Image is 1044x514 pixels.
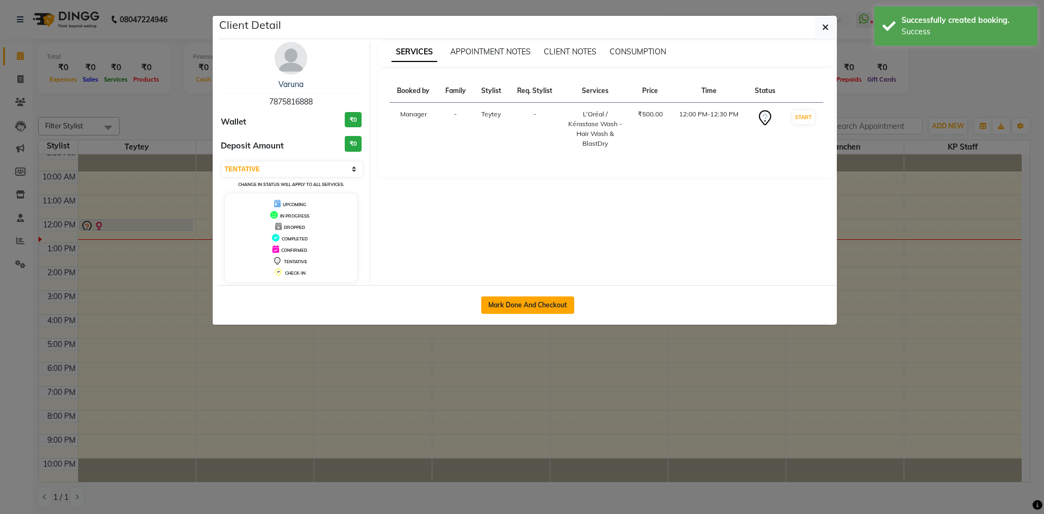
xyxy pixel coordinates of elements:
[219,17,281,33] h5: Client Detail
[481,296,574,314] button: Mark Done And Checkout
[269,97,313,107] span: 7875816888
[544,47,596,57] span: CLIENT NOTES
[221,140,284,152] span: Deposit Amount
[474,79,509,103] th: Stylist
[747,79,783,103] th: Status
[438,79,474,103] th: Family
[238,182,344,187] small: Change in status will apply to all services.
[610,47,666,57] span: CONSUMPTION
[389,79,438,103] th: Booked by
[636,109,664,119] div: ₹500.00
[902,15,1029,26] div: Successfully created booking.
[281,247,307,253] span: CONFIRMED
[345,136,362,152] h3: ₹0
[285,270,306,276] span: CHECK-IN
[278,79,303,89] a: Varuna
[391,42,437,62] span: SERVICES
[509,79,561,103] th: Req. Stylist
[792,110,815,124] button: START
[345,112,362,128] h3: ₹0
[389,103,438,156] td: Manager
[509,103,561,156] td: -
[282,236,308,241] span: COMPLETED
[481,110,501,118] span: Teytey
[567,109,624,148] div: L’Oréal / Kérastase Wash - Hair Wash & BlastDry
[280,213,309,219] span: IN PROGRESS
[275,42,307,75] img: avatar
[670,79,748,103] th: Time
[221,116,246,128] span: Wallet
[283,202,306,207] span: UPCOMING
[902,26,1029,38] div: Success
[630,79,670,103] th: Price
[284,259,307,264] span: TENTATIVE
[450,47,531,57] span: APPOINTMENT NOTES
[284,225,305,230] span: DROPPED
[561,79,630,103] th: Services
[670,103,748,156] td: 12:00 PM-12:30 PM
[438,103,474,156] td: -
